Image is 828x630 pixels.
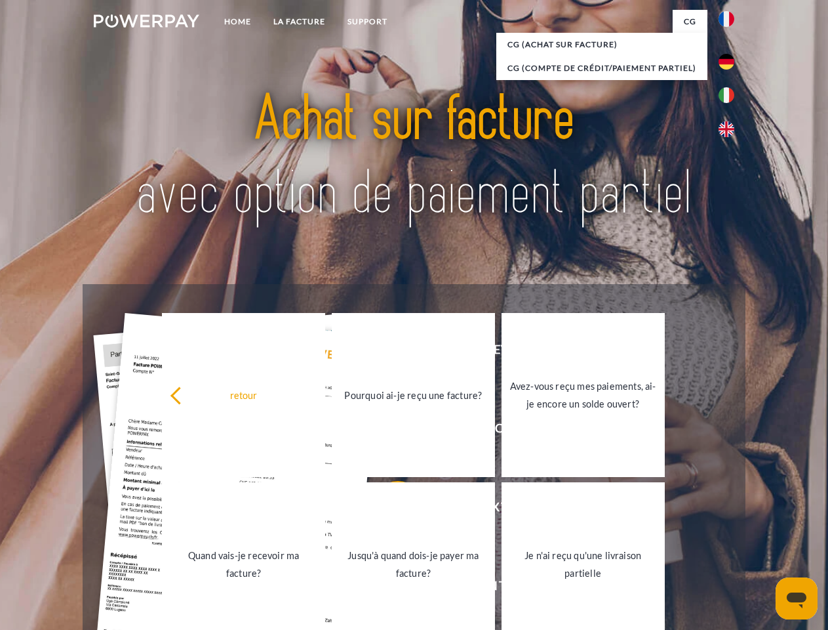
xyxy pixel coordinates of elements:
a: LA FACTURE [262,10,336,33]
img: logo-powerpay-white.svg [94,14,199,28]
div: Quand vais-je recevoir ma facture? [170,547,317,582]
a: Home [213,10,262,33]
iframe: Bouton de lancement de la fenêtre de messagerie [776,577,818,619]
a: Support [336,10,399,33]
div: Jusqu'à quand dois-je payer ma facture? [340,547,487,582]
a: CG [673,10,707,33]
div: Avez-vous reçu mes paiements, ai-je encore un solde ouvert? [509,377,657,413]
img: fr [719,11,734,27]
div: Je n'ai reçu qu'une livraison partielle [509,547,657,582]
div: retour [170,386,317,404]
a: CG (achat sur facture) [496,33,707,56]
div: Pourquoi ai-je reçu une facture? [340,386,487,404]
img: de [719,54,734,70]
img: title-powerpay_fr.svg [125,63,703,251]
a: CG (Compte de crédit/paiement partiel) [496,56,707,80]
img: en [719,121,734,137]
img: it [719,87,734,103]
a: Avez-vous reçu mes paiements, ai-je encore un solde ouvert? [502,313,665,477]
